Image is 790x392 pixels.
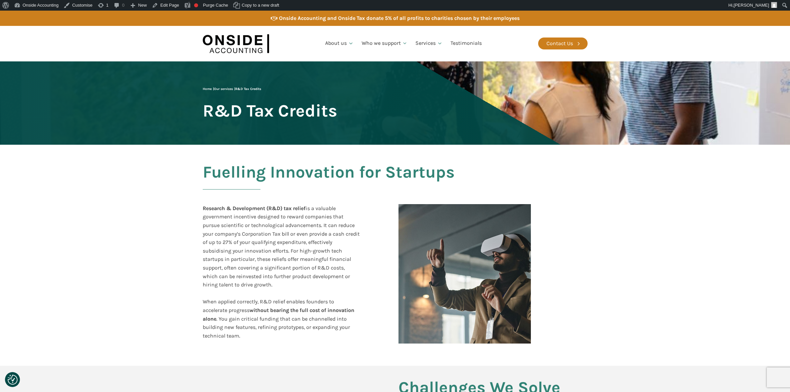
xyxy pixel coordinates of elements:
div: Onside Accounting and Onside Tax donate 5% of all profits to charities chosen by their employees [279,14,520,23]
button: Consent Preferences [8,375,18,385]
b: without bearing the full cost of innovation alone [203,307,354,322]
a: Our services [214,87,233,91]
span: R&D Tax Credits [235,87,261,91]
a: About us [321,32,358,55]
b: Research & Development (R&D) [203,205,282,211]
img: Onside Accounting [203,31,269,56]
span: | | [203,87,261,91]
div: Contact Us [546,39,573,48]
div: Focus keyphrase not set [194,3,198,7]
span: R&D Tax Credits [203,102,337,120]
span: [PERSON_NAME] [734,3,769,8]
img: Revisit consent button [8,375,18,385]
a: Home [203,87,212,91]
div: is a valuable government incentive designed to reward companies that pursue scientific or technol... [203,204,360,349]
a: Who we support [358,32,412,55]
b: tax relief [284,205,306,211]
a: Testimonials [447,32,486,55]
a: Services [411,32,447,55]
a: Contact Us [538,38,588,49]
h2: Fuelling Innovation for Startups [203,163,588,197]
